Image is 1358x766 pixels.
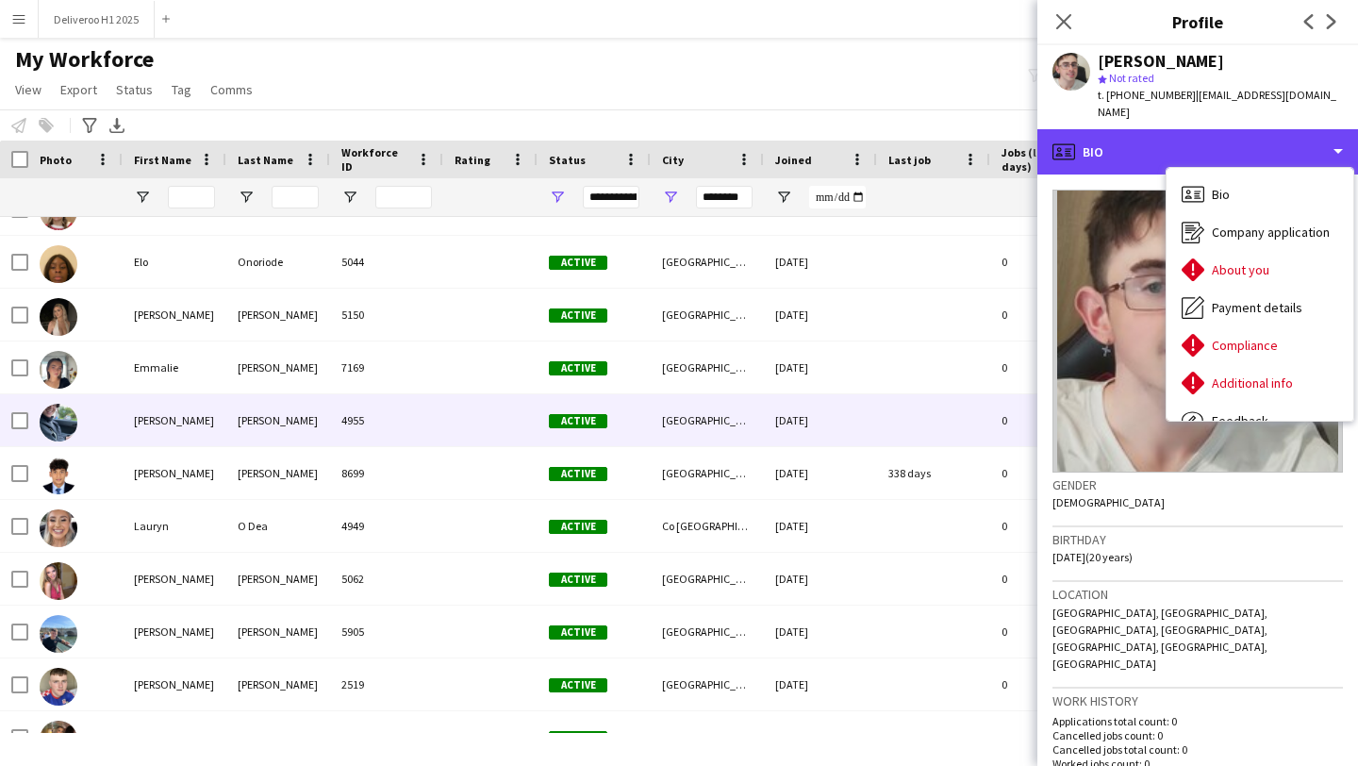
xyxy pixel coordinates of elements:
[1052,606,1267,672] span: [GEOGRAPHIC_DATA], [GEOGRAPHIC_DATA], [GEOGRAPHIC_DATA], [GEOGRAPHIC_DATA], [GEOGRAPHIC_DATA], [G...
[123,606,226,658] div: [PERSON_NAME]
[662,153,684,167] span: City
[1167,175,1353,213] div: Bio
[1098,88,1336,119] span: | [EMAIL_ADDRESS][DOMAIN_NAME]
[1037,9,1358,34] h3: Profile
[1052,692,1343,709] h3: Work history
[40,351,77,389] img: Emmalie Conroy
[238,189,255,206] button: Open Filter Menu
[40,245,77,283] img: Elo Onoriode
[651,658,764,710] div: [GEOGRAPHIC_DATA]
[990,658,1113,710] div: 0
[1212,299,1302,316] span: Payment details
[549,153,586,167] span: Status
[1212,337,1278,354] span: Compliance
[164,77,199,102] a: Tag
[1212,375,1293,391] span: Additional info
[123,711,226,763] div: [PERSON_NAME]
[549,256,607,270] span: Active
[990,289,1113,341] div: 0
[549,731,607,745] span: Active
[40,404,77,441] img: Harry Kelly
[40,721,77,758] img: Saoirse Hammond
[15,45,154,74] span: My Workforce
[1167,364,1353,402] div: Additional info
[764,500,877,552] div: [DATE]
[877,447,990,499] div: 338 days
[40,509,77,547] img: Lauryn O Dea
[990,447,1113,499] div: 0
[764,553,877,605] div: [DATE]
[1002,145,1079,174] span: Jobs (last 90 days)
[1052,531,1343,548] h3: Birthday
[1212,261,1269,278] span: About you
[78,114,101,137] app-action-btn: Advanced filters
[210,81,253,98] span: Comms
[1167,251,1353,289] div: About you
[226,500,330,552] div: O Dea
[809,186,866,208] input: Joined Filter Input
[1098,88,1196,102] span: t. [PHONE_NUMBER]
[764,341,877,393] div: [DATE]
[1212,412,1268,429] span: Feedback
[375,186,432,208] input: Workforce ID Filter Input
[168,186,215,208] input: First Name Filter Input
[226,289,330,341] div: [PERSON_NAME]
[226,711,330,763] div: [PERSON_NAME]
[1052,495,1165,509] span: [DEMOGRAPHIC_DATA]
[134,153,191,167] span: First Name
[40,153,72,167] span: Photo
[1052,550,1133,564] span: [DATE] (20 years)
[330,711,443,763] div: 87
[549,625,607,640] span: Active
[123,289,226,341] div: [PERSON_NAME]
[1052,728,1343,742] p: Cancelled jobs count: 0
[330,658,443,710] div: 2519
[15,81,41,98] span: View
[40,562,77,600] img: Olivia Bruen
[662,189,679,206] button: Open Filter Menu
[1098,53,1224,70] div: [PERSON_NAME]
[60,81,97,98] span: Export
[123,447,226,499] div: [PERSON_NAME]
[549,189,566,206] button: Open Filter Menu
[108,77,160,102] a: Status
[455,153,490,167] span: Rating
[990,394,1113,446] div: 0
[330,500,443,552] div: 4949
[134,189,151,206] button: Open Filter Menu
[123,553,226,605] div: [PERSON_NAME]
[203,77,260,102] a: Comms
[226,394,330,446] div: [PERSON_NAME]
[330,394,443,446] div: 4955
[990,606,1113,658] div: 0
[549,573,607,587] span: Active
[990,341,1113,393] div: 0
[651,289,764,341] div: [GEOGRAPHIC_DATA]
[39,1,155,38] button: Deliveroo H1 2025
[226,658,330,710] div: [PERSON_NAME]
[764,658,877,710] div: [DATE]
[123,341,226,393] div: Emmalie
[1037,129,1358,175] div: Bio
[775,153,812,167] span: Joined
[226,447,330,499] div: [PERSON_NAME]
[53,77,105,102] a: Export
[123,658,226,710] div: [PERSON_NAME]
[549,678,607,692] span: Active
[1109,71,1154,85] span: Not rated
[40,298,77,336] img: Emma Lillis
[990,711,1113,763] div: 0
[1052,476,1343,493] h3: Gender
[330,553,443,605] div: 5062
[123,394,226,446] div: [PERSON_NAME]
[764,289,877,341] div: [DATE]
[116,81,153,98] span: Status
[764,711,877,763] div: [DATE]
[40,615,77,653] img: Owen Healy
[549,308,607,323] span: Active
[1052,586,1343,603] h3: Location
[272,186,319,208] input: Last Name Filter Input
[226,553,330,605] div: [PERSON_NAME]
[764,236,877,288] div: [DATE]
[1212,186,1230,203] span: Bio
